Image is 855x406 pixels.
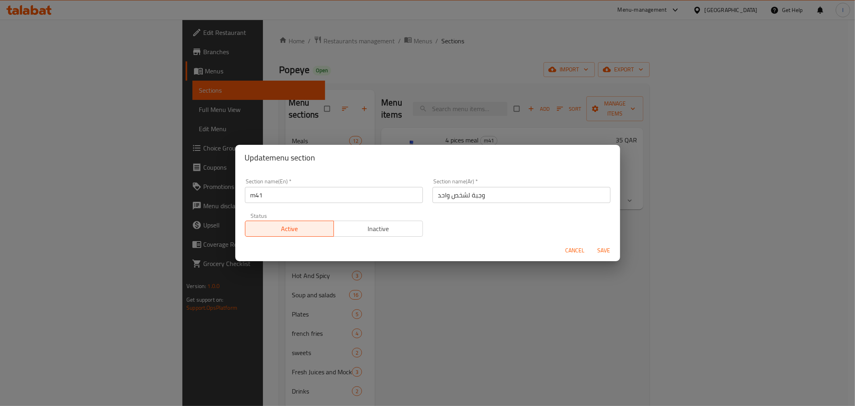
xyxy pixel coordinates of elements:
input: Please enter section name(ar) [433,187,610,203]
h2: Update menu section [245,151,610,164]
span: Cancel [566,246,585,256]
span: Active [249,223,331,235]
span: Save [594,246,614,256]
input: Please enter section name(en) [245,187,423,203]
button: Active [245,221,334,237]
button: Cancel [562,243,588,258]
button: Inactive [334,221,423,237]
span: Inactive [337,223,420,235]
button: Save [591,243,617,258]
